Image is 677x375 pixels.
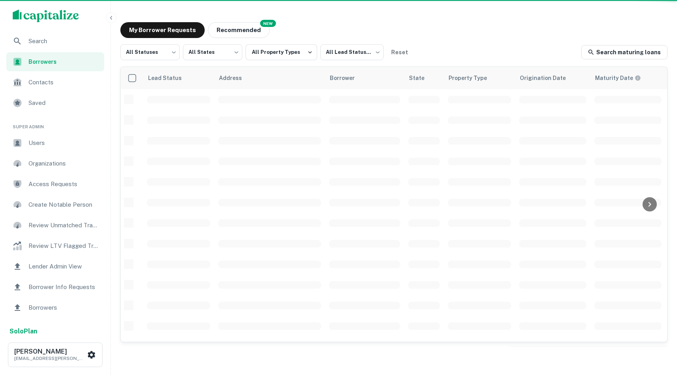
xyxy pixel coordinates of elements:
[449,73,497,83] span: Property Type
[6,32,104,51] a: Search
[214,67,325,89] th: Address
[595,74,633,82] h6: Maturity Date
[595,74,641,82] div: Maturity dates displayed may be estimated. Please contact the lender for the most accurate maturi...
[520,73,576,83] span: Origination Date
[515,67,590,89] th: Origination Date
[29,282,99,292] span: Borrower Info Requests
[13,10,79,22] img: capitalize-logo.png
[143,67,214,89] th: Lead Status
[29,200,99,209] span: Create Notable Person
[29,303,99,312] span: Borrowers
[29,138,99,148] span: Users
[581,45,667,59] a: Search maturing loans
[29,262,99,271] span: Lender Admin View
[6,298,104,317] a: Borrowers
[120,42,180,63] div: All Statuses
[29,159,99,168] span: Organizations
[6,195,104,214] a: Create Notable Person
[183,42,242,63] div: All States
[10,327,37,335] strong: Solo Plan
[148,73,192,83] span: Lead Status
[29,78,99,87] span: Contacts
[219,73,252,83] span: Address
[444,67,515,89] th: Property Type
[29,57,99,66] span: Borrowers
[29,98,99,108] span: Saved
[245,44,317,60] button: All Property Types
[208,22,270,38] button: Recommended
[6,114,104,133] li: Super Admin
[6,154,104,173] a: Organizations
[590,67,666,89] th: Maturity dates displayed may be estimated. Please contact the lender for the most accurate maturi...
[260,20,276,27] div: NEW
[409,73,435,83] span: State
[10,327,37,336] a: SoloPlan
[595,74,651,82] span: Maturity dates displayed may be estimated. Please contact the lender for the most accurate maturi...
[14,348,86,355] h6: [PERSON_NAME]
[6,319,104,338] a: Email Testing
[6,133,104,152] a: Users
[120,22,205,38] button: My Borrower Requests
[29,241,99,251] span: Review LTV Flagged Transactions
[404,67,444,89] th: State
[6,93,104,112] a: Saved
[6,175,104,194] a: Access Requests
[29,179,99,189] span: Access Requests
[637,312,677,350] iframe: Chat Widget
[6,278,104,297] a: Borrower Info Requests
[29,36,99,46] span: Search
[387,44,412,60] button: Reset
[8,343,103,367] button: [PERSON_NAME][EMAIL_ADDRESS][PERSON_NAME][DOMAIN_NAME]
[330,73,365,83] span: Borrower
[320,42,384,63] div: All Lead Statuses
[6,52,104,71] a: Borrowers
[14,355,86,362] p: [EMAIL_ADDRESS][PERSON_NAME][DOMAIN_NAME]
[6,236,104,255] a: Review LTV Flagged Transactions
[6,73,104,92] a: Contacts
[325,67,404,89] th: Borrower
[6,216,104,235] a: Review Unmatched Transactions
[29,221,99,230] span: Review Unmatched Transactions
[6,257,104,276] a: Lender Admin View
